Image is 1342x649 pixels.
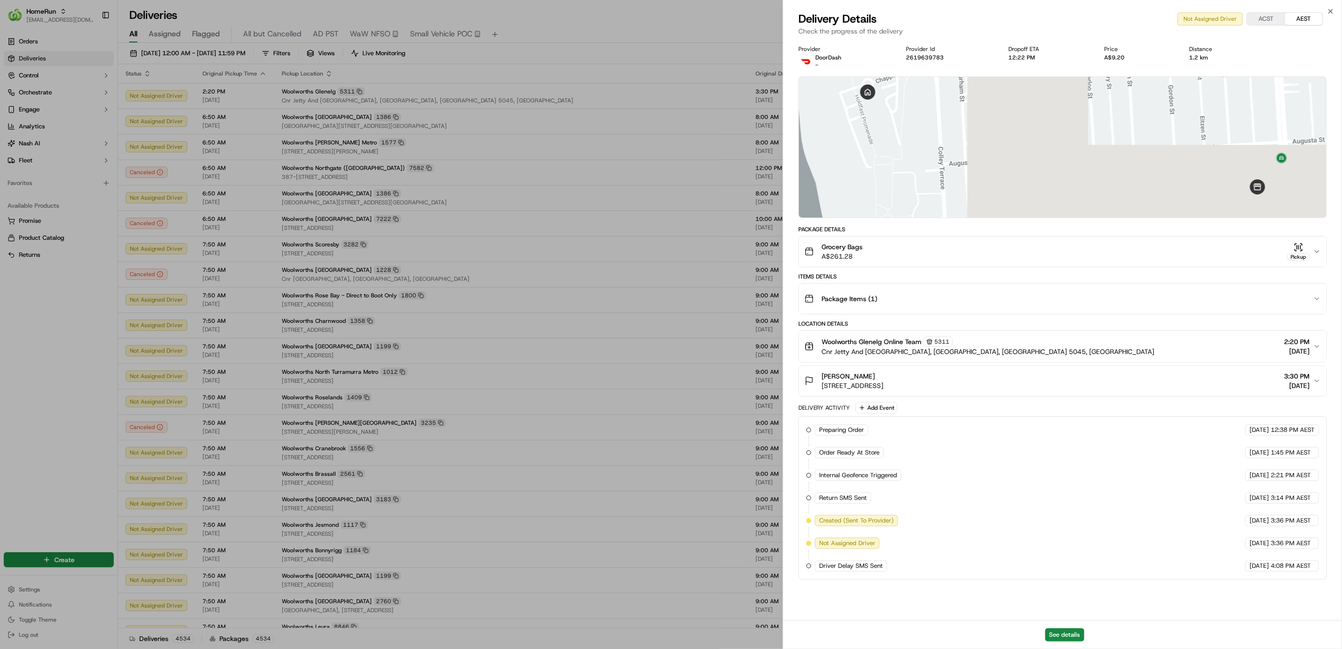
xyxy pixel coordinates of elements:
button: Add Event [856,402,897,413]
div: Location Details [798,320,1327,328]
div: Price [1104,45,1174,53]
span: [DATE] [1250,426,1269,434]
img: Ben Goodger [9,137,25,152]
span: A$261.28 [822,252,863,261]
a: 💻API Documentation [76,207,155,224]
span: [DATE] [1250,471,1269,480]
button: See all [146,121,172,132]
div: 📗 [9,212,17,219]
span: Created (Sent To Provider) [819,516,894,525]
button: [PERSON_NAME][STREET_ADDRESS]3:30 PM[DATE] [799,366,1326,396]
button: See details [1045,628,1084,641]
span: Cnr Jetty And [GEOGRAPHIC_DATA], [GEOGRAPHIC_DATA], [GEOGRAPHIC_DATA] 5045, [GEOGRAPHIC_DATA] [822,347,1154,356]
img: 1736555255976-a54dd68f-1ca7-489b-9aae-adbdc363a1c4 [9,90,26,107]
span: [PERSON_NAME] [29,172,76,179]
div: Pickup [1287,253,1309,261]
span: Internal Geofence Triggered [819,471,897,480]
span: Return SMS Sent [819,494,867,502]
img: Masood Aslam [9,163,25,178]
span: 3:36 PM AEST [1271,516,1311,525]
span: Package Items ( 1 ) [822,294,877,303]
span: [DATE] [1250,448,1269,457]
span: 3:14 PM AEST [1271,494,1311,502]
div: 1.2 km [1189,54,1262,61]
span: [DATE] [1250,494,1269,502]
span: 2:20 PM [1284,337,1309,346]
span: 1:45 PM AEST [1271,448,1311,457]
span: 2:21 PM AEST [1271,471,1311,480]
span: Preparing Order [819,426,864,434]
a: Powered byPylon [67,234,114,241]
span: - [815,61,818,69]
span: [DATE] [1250,539,1269,548]
div: We're available if you need us! [42,100,130,107]
span: Woolworths Glenelg Online Team [822,337,922,346]
span: Driver Delay SMS Sent [819,562,883,570]
div: Distance [1189,45,1262,53]
span: Order Ready At Store [819,448,880,457]
img: doordash_logo_v2.png [798,54,814,69]
span: 4:08 PM AEST [1271,562,1311,570]
button: AEST [1285,13,1323,25]
span: [DATE] [84,146,103,154]
div: Provider Id [906,45,993,53]
div: Provider [798,45,891,53]
span: • [78,172,82,179]
button: 2619639783 [906,54,944,61]
span: 3:36 PM AEST [1271,539,1311,548]
span: API Documentation [89,211,151,220]
img: Nash [9,9,28,28]
span: Knowledge Base [19,211,72,220]
img: 6896339556228_8d8ce7a9af23287cc65f_72.jpg [20,90,37,107]
button: Woolworths Glenelg Online Team5311Cnr Jetty And [GEOGRAPHIC_DATA], [GEOGRAPHIC_DATA], [GEOGRAPHIC... [799,331,1326,362]
span: [DATE] [84,172,103,179]
button: ACST [1247,13,1285,25]
span: 5311 [934,338,949,346]
p: Welcome 👋 [9,38,172,53]
div: 12:22 PM [1009,54,1089,61]
img: 1736555255976-a54dd68f-1ca7-489b-9aae-adbdc363a1c4 [19,172,26,180]
div: A$9.20 [1104,54,1174,61]
button: Package Items (1) [799,284,1326,314]
p: DoorDash [815,54,841,61]
div: Items Details [798,273,1327,280]
span: [DATE] [1284,346,1309,356]
button: Grocery BagsA$261.28Pickup [799,236,1326,267]
img: 1736555255976-a54dd68f-1ca7-489b-9aae-adbdc363a1c4 [19,147,26,154]
span: 3:30 PM [1284,371,1309,381]
span: [PERSON_NAME] [29,146,76,154]
span: Not Assigned Driver [819,539,875,548]
button: Pickup [1287,243,1309,261]
span: • [78,146,82,154]
button: Start new chat [160,93,172,104]
span: Grocery Bags [822,242,863,252]
div: Start new chat [42,90,155,100]
div: Past conversations [9,123,63,130]
div: Delivery Activity [798,404,850,412]
span: [STREET_ADDRESS] [822,381,883,390]
span: [DATE] [1250,516,1269,525]
div: Dropoff ETA [1009,45,1089,53]
span: 12:38 PM AEST [1271,426,1315,434]
a: 📗Knowledge Base [6,207,76,224]
input: Got a question? Start typing here... [25,61,170,71]
span: Pylon [94,234,114,241]
span: [DATE] [1284,381,1309,390]
span: [DATE] [1250,562,1269,570]
span: Delivery Details [798,11,877,26]
div: 💻 [80,212,87,219]
span: [PERSON_NAME] [822,371,875,381]
div: Package Details [798,226,1327,233]
p: Check the progress of the delivery [798,26,1327,36]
